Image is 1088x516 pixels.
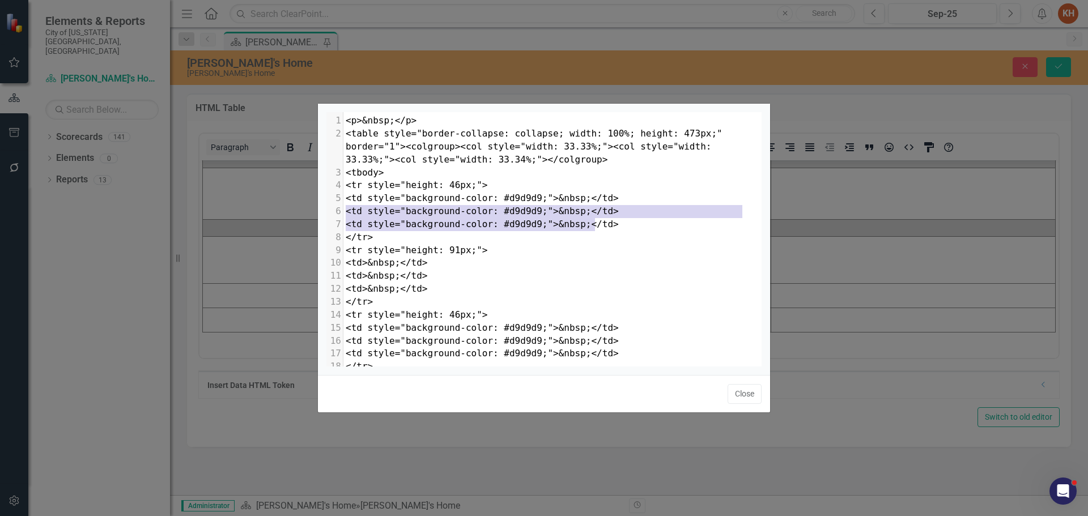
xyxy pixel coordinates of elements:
[346,296,373,307] span: </tr>
[346,128,728,165] span: <table style="border-collapse: collapse; width: 100%; height: 473px;" border="1"><colgroup><col s...
[326,309,343,322] div: 14
[326,244,343,257] div: 9
[346,361,373,372] span: </tr>
[346,309,488,320] span: <tr style="height: 46px;">
[326,192,343,205] div: 5
[346,348,619,359] span: <td style="background-color: #d9d9d9;">&nbsp;</td>
[326,257,343,270] div: 10
[346,283,428,294] span: <td>&nbsp;</td>
[346,193,619,203] span: <td style="background-color: #d9d9d9;">&nbsp;</td>
[326,231,343,244] div: 8
[326,360,343,373] div: 18
[728,384,762,404] button: Close
[326,167,343,180] div: 3
[346,232,373,242] span: </tr>
[346,115,416,126] span: <p>&nbsp;</p>
[346,257,428,268] span: <td>&nbsp;</td>
[346,206,619,216] span: <td style="background-color: #d9d9d9;">&nbsp;</td>
[346,335,619,346] span: <td style="background-color: #d9d9d9;">&nbsp;</td>
[326,335,343,348] div: 16
[326,218,343,231] div: 7
[346,245,488,255] span: <tr style="height: 91px;">
[346,219,619,229] span: <td style="background-color: #d9d9d9;">&nbsp;</td>
[326,283,343,296] div: 12
[326,127,343,140] div: 2
[326,114,343,127] div: 1
[326,296,343,309] div: 13
[346,270,428,281] span: <td>&nbsp;</td>
[326,205,343,218] div: 6
[346,180,488,190] span: <tr style="height: 46px;">
[326,270,343,283] div: 11
[326,179,343,192] div: 4
[326,347,343,360] div: 17
[346,322,619,333] span: <td style="background-color: #d9d9d9;">&nbsp;</td>
[1049,477,1077,505] iframe: Intercom live chat
[346,167,384,178] span: <tbody>
[326,322,343,335] div: 15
